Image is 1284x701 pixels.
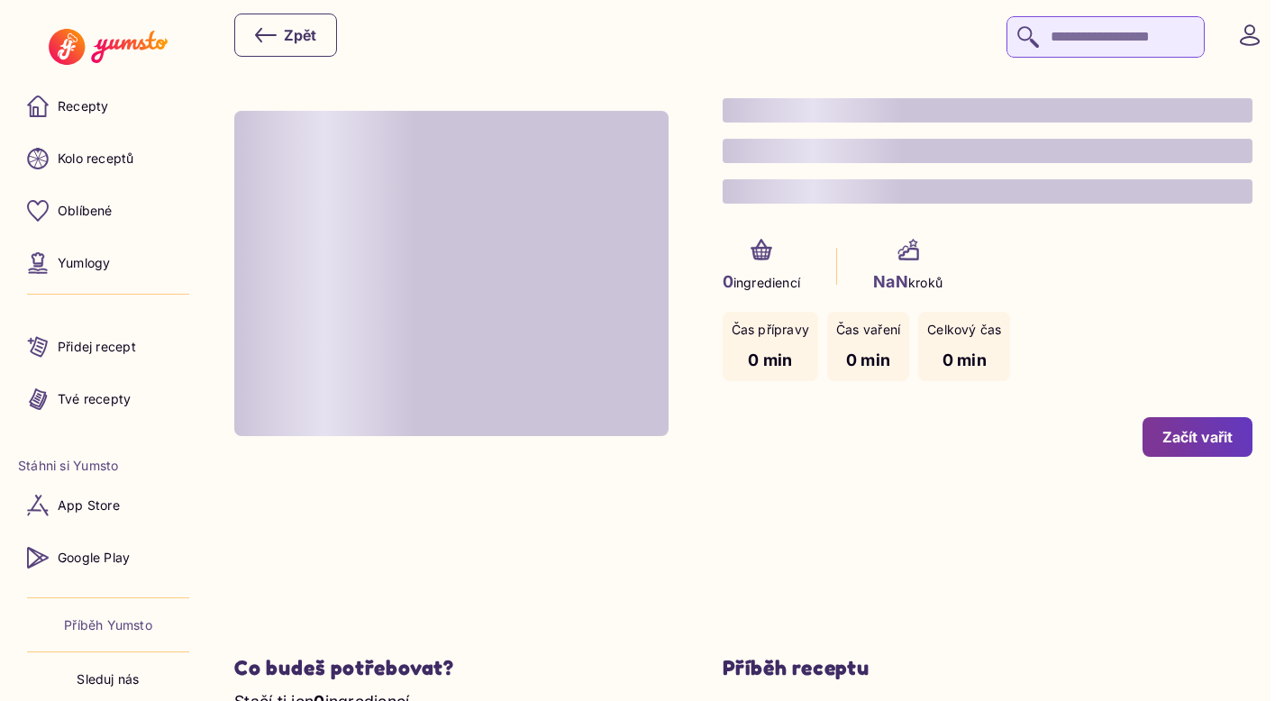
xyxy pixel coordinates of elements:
p: Kolo receptů [58,150,134,168]
p: Tvé recepty [58,390,131,408]
div: Loading image [234,111,669,436]
p: Yumlogy [58,254,110,272]
h2: Co budeš potřebovat? [234,655,669,681]
h3: Příběh receptu [723,655,1253,681]
p: kroků [873,269,943,294]
button: Zpět [234,14,337,57]
div: Zpět [255,24,316,46]
p: Google Play [58,549,130,567]
p: Celkový čas [927,321,1001,339]
span: Loading content [723,139,1253,163]
span: 0 min [846,350,890,369]
span: Loading content [723,98,1253,123]
p: Čas vaření [836,321,900,339]
a: Yumlogy [18,241,198,285]
span: NaN [873,272,908,291]
span: Loading content [723,179,1253,204]
p: Čas přípravy [732,321,810,339]
span: Loading content [234,111,669,436]
a: Kolo receptů [18,137,198,180]
a: Tvé recepty [18,378,198,421]
a: Recepty [18,85,198,128]
p: Sleduj nás [77,670,139,688]
a: Příběh Yumsto [64,616,152,634]
p: Oblíbené [58,202,113,220]
a: Google Play [18,536,198,579]
div: Začít vařit [1162,427,1233,447]
a: App Store [18,484,198,527]
p: Recepty [58,97,108,115]
li: Stáhni si Yumsto [18,457,198,475]
p: Přidej recept [58,338,136,356]
span: 0 [723,272,733,291]
p: App Store [58,496,120,514]
a: Oblíbené [18,189,198,232]
span: 0 min [748,350,792,369]
img: Yumsto logo [49,29,167,65]
h1: null [723,90,1253,212]
span: 0 min [943,350,987,369]
p: ingrediencí [723,269,801,294]
a: Přidej recept [18,325,198,369]
button: Začít vařit [1143,417,1252,457]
